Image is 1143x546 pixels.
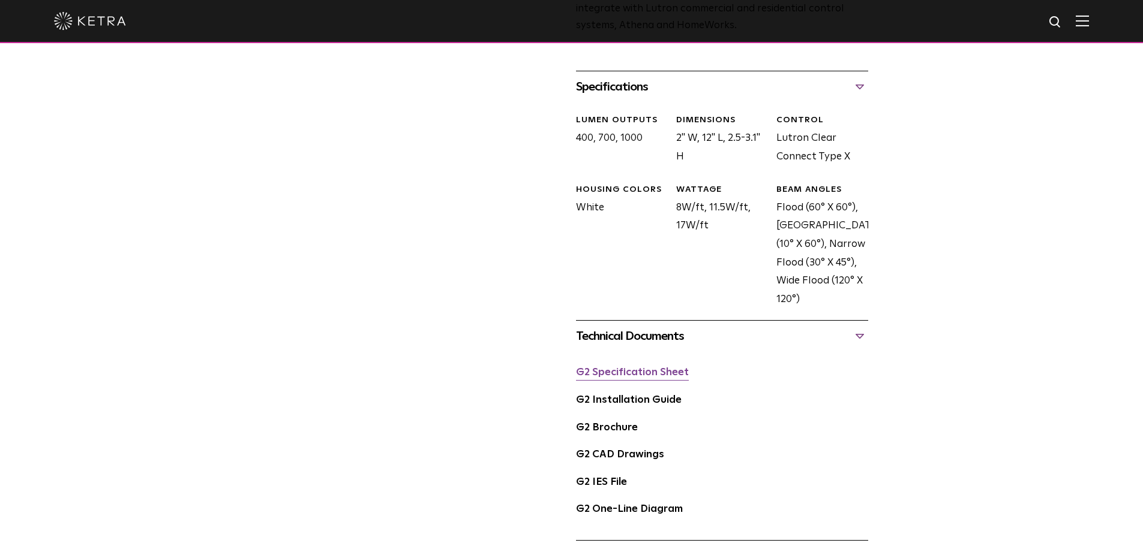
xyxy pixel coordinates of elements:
[667,114,767,166] div: 2" W, 12" L, 2.5-3.1" H
[576,395,682,405] a: G2 Installation Guide
[576,184,667,196] div: HOUSING COLORS
[576,77,868,96] div: Specifications
[576,477,627,487] a: G2 IES File
[776,114,868,126] div: CONTROL
[576,450,664,460] a: G2 CAD Drawings
[54,12,126,30] img: ketra-logo-2019-white
[767,184,868,309] div: Flood (60° X 60°), [GEOGRAPHIC_DATA] (10° X 60°), Narrow Flood (30° X 45°), Wide Flood (120° X 120°)
[576,367,689,378] a: G2 Specification Sheet
[767,114,868,166] div: Lutron Clear Connect Type X
[567,184,667,309] div: White
[576,327,868,346] div: Technical Documents
[676,184,767,196] div: WATTAGE
[676,114,767,126] div: DIMENSIONS
[1076,15,1089,26] img: Hamburger%20Nav.svg
[576,504,683,514] a: G2 One-Line Diagram
[667,184,767,309] div: 8W/ft, 11.5W/ft, 17W/ft
[576,423,638,433] a: G2 Brochure
[776,184,868,196] div: BEAM ANGLES
[576,114,667,126] div: LUMEN OUTPUTS
[1048,15,1063,30] img: search icon
[567,114,667,166] div: 400, 700, 1000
